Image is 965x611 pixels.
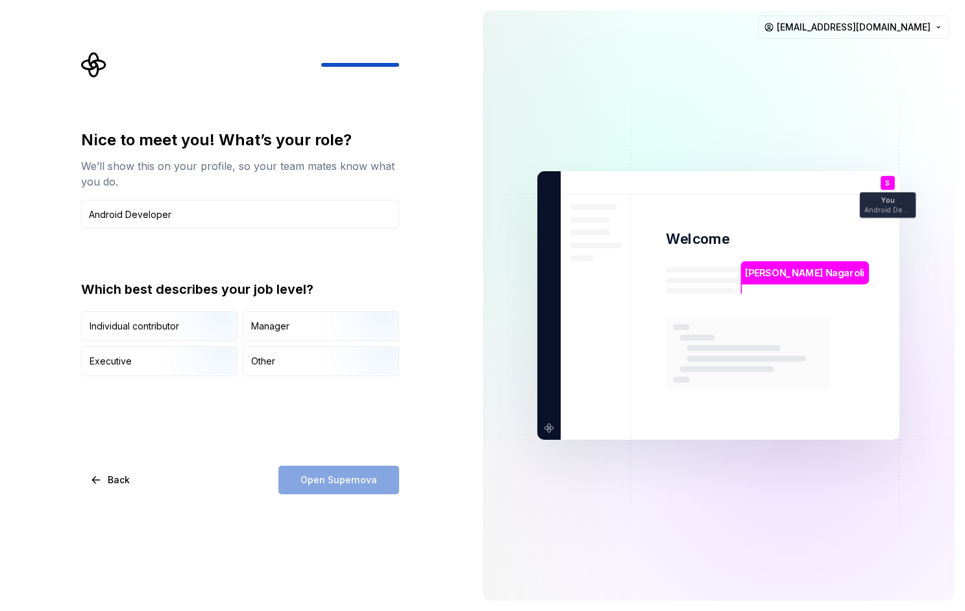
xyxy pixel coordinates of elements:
[777,21,931,34] span: [EMAIL_ADDRESS][DOMAIN_NAME]
[81,52,107,78] svg: Supernova Logo
[758,16,949,39] button: [EMAIL_ADDRESS][DOMAIN_NAME]
[90,320,179,333] div: Individual contributor
[81,280,399,298] div: Which best describes your job level?
[90,355,132,368] div: Executive
[251,355,275,368] div: Other
[81,466,141,494] button: Back
[81,158,399,189] div: We’ll show this on your profile, so your team mates know what you do.
[886,180,890,187] p: S
[108,473,130,486] span: Back
[251,320,289,333] div: Manager
[746,266,865,280] p: [PERSON_NAME] Nagaroli
[666,230,729,248] p: Welcome
[81,200,399,228] input: Job title
[81,130,399,150] div: Nice to meet you! What’s your role?
[864,206,911,213] p: Android Developer
[881,197,894,204] p: You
